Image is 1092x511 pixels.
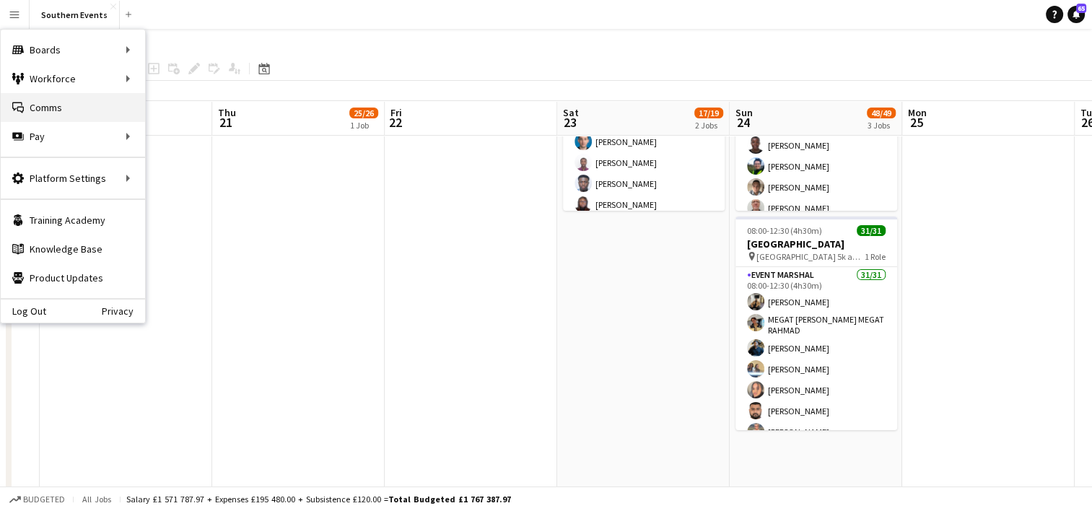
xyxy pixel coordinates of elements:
[388,494,511,505] span: Total Budgeted £1 767 387.97
[126,494,511,505] div: Salary £1 571 787.97 + Expenses £195 480.00 + Subsistence £120.00 =
[561,114,579,131] span: 23
[868,120,895,131] div: 3 Jobs
[1076,4,1086,13] span: 65
[747,225,822,236] span: 08:00-12:30 (4h30m)
[388,114,402,131] span: 22
[733,114,753,131] span: 24
[1,235,145,263] a: Knowledge Base
[79,494,114,505] span: All jobs
[7,492,67,507] button: Budgeted
[350,120,377,131] div: 1 Job
[563,106,579,119] span: Sat
[867,108,896,118] span: 48/49
[1,122,145,151] div: Pay
[390,106,402,119] span: Fri
[756,251,865,262] span: [GEOGRAPHIC_DATA] 5k and 10k
[735,237,897,250] h3: [GEOGRAPHIC_DATA]
[1,93,145,122] a: Comms
[1,305,46,317] a: Log Out
[349,108,378,118] span: 25/26
[1,263,145,292] a: Product Updates
[694,108,723,118] span: 17/19
[735,217,897,430] app-job-card: 08:00-12:30 (4h30m)31/31[GEOGRAPHIC_DATA] [GEOGRAPHIC_DATA] 5k and 10k1 RoleEvent Marshal31/3108:...
[908,106,927,119] span: Mon
[1,64,145,93] div: Workforce
[735,106,753,119] span: Sun
[1,35,145,64] div: Boards
[865,251,886,262] span: 1 Role
[857,225,886,236] span: 31/31
[695,120,722,131] div: 2 Jobs
[30,1,120,29] button: Southern Events
[216,114,236,131] span: 21
[23,494,65,505] span: Budgeted
[1067,6,1085,23] a: 65
[102,305,145,317] a: Privacy
[1,164,145,193] div: Platform Settings
[906,114,927,131] span: 25
[218,106,236,119] span: Thu
[1,206,145,235] a: Training Academy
